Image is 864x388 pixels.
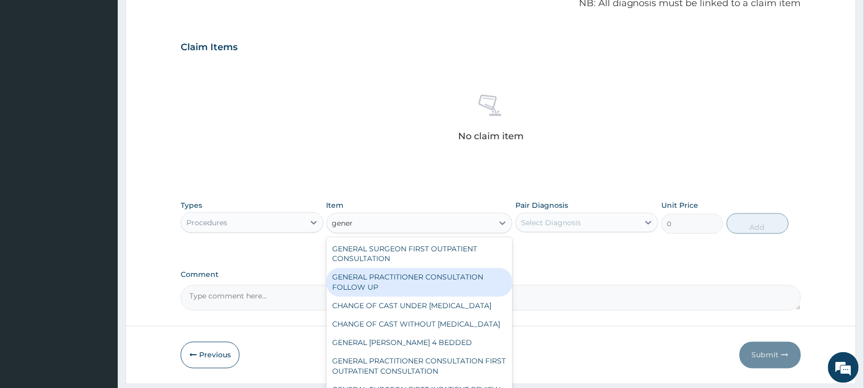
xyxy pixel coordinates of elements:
[458,131,524,141] p: No claim item
[59,129,141,232] span: We're online!
[181,271,801,279] label: Comment
[327,352,513,381] div: GENERAL PRACTITIONER CONSULTATION FIRST OUTPATIENT CONSULTATION
[521,218,581,228] div: Select Diagnosis
[727,213,789,234] button: Add
[327,297,513,315] div: CHANGE OF CAST UNDER [MEDICAL_DATA]
[186,218,227,228] div: Procedures
[661,200,698,210] label: Unit Price
[327,240,513,268] div: GENERAL SURGEON FIRST OUTPATIENT CONSULTATION
[327,268,513,297] div: GENERAL PRACTITIONER CONSULTATION FOLLOW UP
[19,51,41,77] img: d_794563401_company_1708531726252_794563401
[5,279,195,315] textarea: Type your message and hit 'Enter'
[168,5,192,30] div: Minimize live chat window
[327,315,513,334] div: CHANGE OF CAST WITHOUT [MEDICAL_DATA]
[181,201,202,210] label: Types
[181,342,240,369] button: Previous
[327,334,513,352] div: GENERAL [PERSON_NAME] 4 BEDDED
[740,342,801,369] button: Submit
[181,42,237,53] h3: Claim Items
[327,200,344,210] label: Item
[53,57,172,71] div: Chat with us now
[515,200,568,210] label: Pair Diagnosis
